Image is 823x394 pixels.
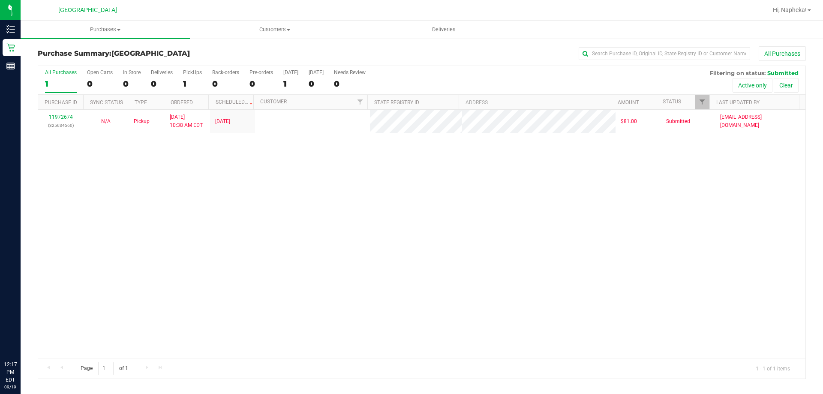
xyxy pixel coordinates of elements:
[87,69,113,75] div: Open Carts
[710,69,766,76] span: Filtering on status:
[101,117,111,126] button: N/A
[353,95,367,109] a: Filter
[666,117,690,126] span: Submitted
[4,361,17,384] p: 12:17 PM EDT
[183,69,202,75] div: PickUps
[212,69,239,75] div: Back-orders
[171,99,193,105] a: Ordered
[215,117,230,126] span: [DATE]
[90,99,123,105] a: Sync Status
[359,21,529,39] a: Deliveries
[618,99,639,105] a: Amount
[151,79,173,89] div: 0
[135,99,147,105] a: Type
[309,69,324,75] div: [DATE]
[98,362,114,375] input: 1
[283,79,298,89] div: 1
[774,78,799,93] button: Clear
[58,6,117,14] span: [GEOGRAPHIC_DATA]
[749,362,797,375] span: 1 - 1 of 1 items
[695,95,709,109] a: Filter
[260,99,287,105] a: Customer
[249,69,273,75] div: Pre-orders
[43,121,78,129] p: (325634560)
[720,113,800,129] span: [EMAIL_ADDRESS][DOMAIN_NAME]
[190,26,359,33] span: Customers
[87,79,113,89] div: 0
[733,78,772,93] button: Active only
[767,69,799,76] span: Submitted
[190,21,359,39] a: Customers
[334,69,366,75] div: Needs Review
[309,79,324,89] div: 0
[421,26,467,33] span: Deliveries
[579,47,750,60] input: Search Purchase ID, Original ID, State Registry ID or Customer Name...
[459,95,611,110] th: Address
[151,69,173,75] div: Deliveries
[134,117,150,126] span: Pickup
[101,118,111,124] span: Not Applicable
[45,69,77,75] div: All Purchases
[9,325,34,351] iframe: Resource center
[6,25,15,33] inline-svg: Inventory
[183,79,202,89] div: 1
[249,79,273,89] div: 0
[170,113,203,129] span: [DATE] 10:38 AM EDT
[6,43,15,52] inline-svg: Retail
[374,99,419,105] a: State Registry ID
[45,79,77,89] div: 1
[216,99,255,105] a: Scheduled
[21,21,190,39] a: Purchases
[283,69,298,75] div: [DATE]
[45,99,77,105] a: Purchase ID
[111,49,190,57] span: [GEOGRAPHIC_DATA]
[123,69,141,75] div: In Store
[621,117,637,126] span: $81.00
[123,79,141,89] div: 0
[38,50,294,57] h3: Purchase Summary:
[773,6,807,13] span: Hi, Napheka!
[73,362,135,375] span: Page of 1
[6,62,15,70] inline-svg: Reports
[212,79,239,89] div: 0
[21,26,190,33] span: Purchases
[334,79,366,89] div: 0
[4,384,17,390] p: 09/19
[716,99,760,105] a: Last Updated By
[25,324,36,334] iframe: Resource center unread badge
[759,46,806,61] button: All Purchases
[49,114,73,120] a: 11972674
[663,99,681,105] a: Status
